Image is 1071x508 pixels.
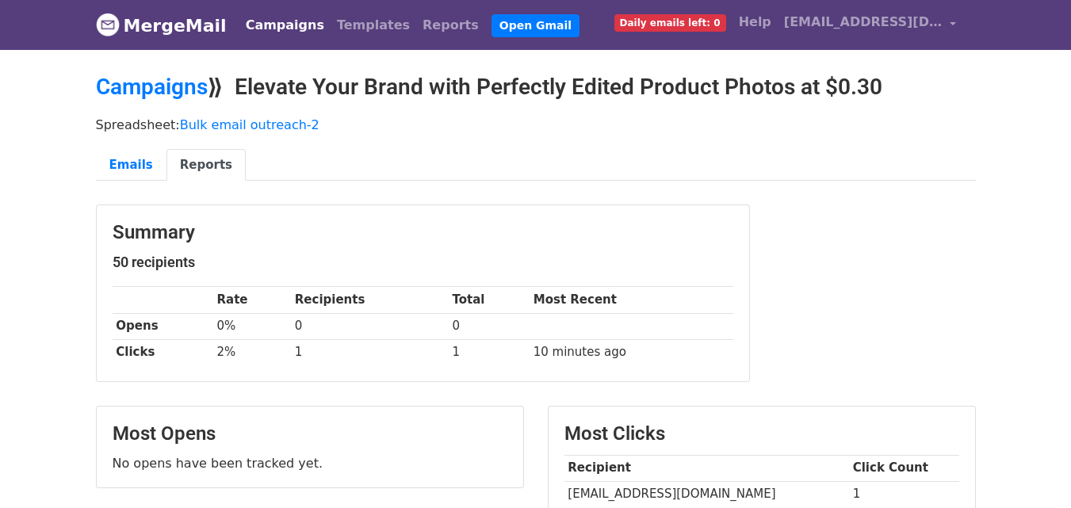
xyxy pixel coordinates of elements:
td: 1 [849,481,959,507]
th: Click Count [849,455,959,481]
a: Campaigns [96,74,208,100]
img: MergeMail logo [96,13,120,36]
a: Templates [331,10,416,41]
th: Total [449,287,530,313]
h3: Most Opens [113,422,507,445]
td: 0% [213,313,291,339]
a: Reports [416,10,485,41]
a: [EMAIL_ADDRESS][DOMAIN_NAME] [778,6,963,44]
a: Campaigns [239,10,331,41]
th: Opens [113,313,213,339]
td: [EMAIL_ADDRESS][DOMAIN_NAME] [564,481,849,507]
th: Rate [213,287,291,313]
a: Reports [166,149,246,181]
span: Daily emails left: 0 [614,14,726,32]
a: Daily emails left: 0 [608,6,732,38]
h3: Summary [113,221,733,244]
p: No opens have been tracked yet. [113,455,507,472]
h2: ⟫ Elevate Your Brand with Perfectly Edited Product Photos at $0.30 [96,74,976,101]
h3: Most Clicks [564,422,959,445]
h5: 50 recipients [113,254,733,271]
th: Most Recent [530,287,733,313]
td: 0 [449,313,530,339]
th: Recipient [564,455,849,481]
td: 1 [449,339,530,365]
span: [EMAIL_ADDRESS][DOMAIN_NAME] [784,13,943,32]
td: 1 [291,339,449,365]
a: Open Gmail [492,14,579,37]
th: Recipients [291,287,449,313]
a: Help [732,6,778,38]
td: 2% [213,339,291,365]
td: 10 minutes ago [530,339,733,365]
a: MergeMail [96,9,227,42]
a: Emails [96,149,166,181]
th: Clicks [113,339,213,365]
td: 0 [291,313,449,339]
a: Bulk email outreach-2 [180,117,319,132]
p: Spreadsheet: [96,116,976,133]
